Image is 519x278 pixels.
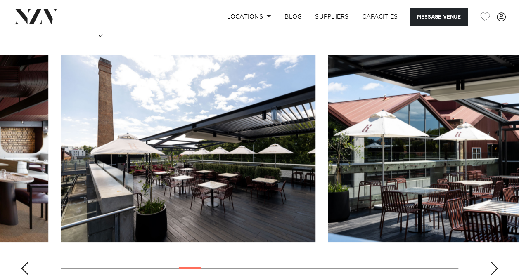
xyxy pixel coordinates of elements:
[278,8,308,26] a: BLOG
[61,55,315,242] swiper-slide: 9 / 27
[13,9,58,24] img: nzv-logo.png
[355,8,405,26] a: Capacities
[220,8,278,26] a: Locations
[410,8,468,26] button: Message Venue
[308,8,355,26] a: SUPPLIERS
